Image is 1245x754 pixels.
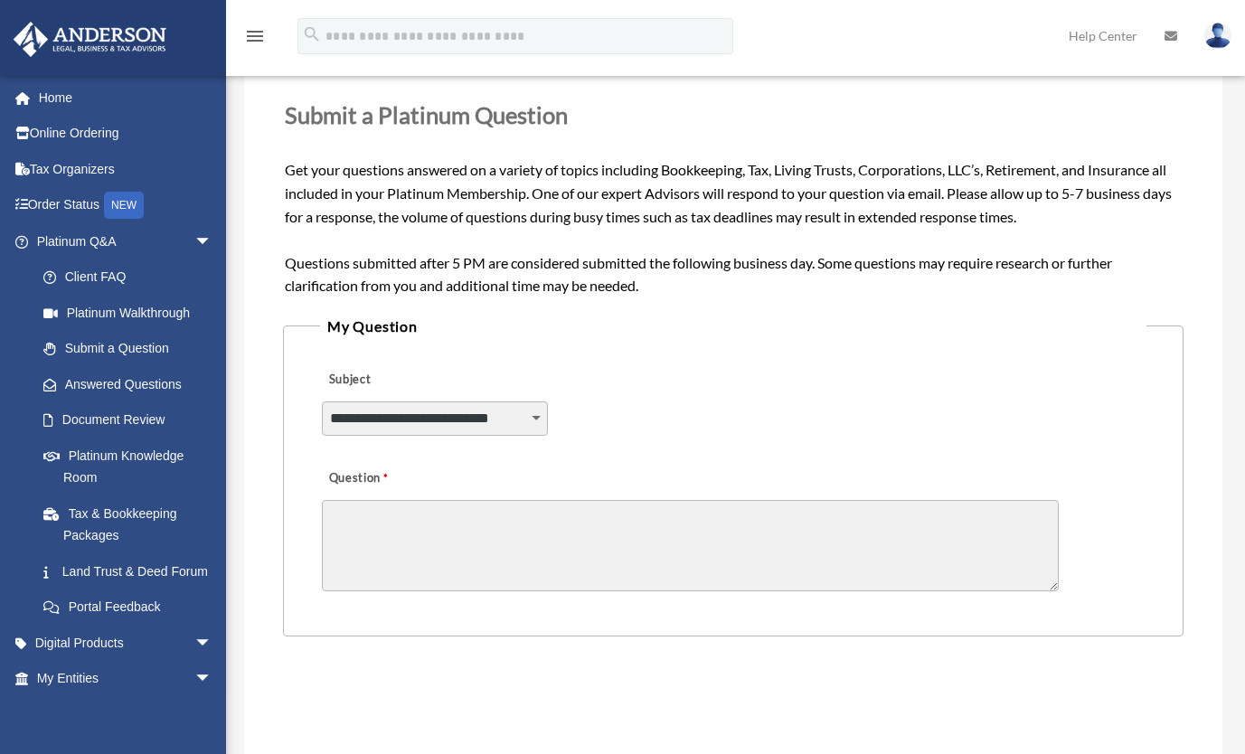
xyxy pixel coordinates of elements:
[25,259,240,296] a: Client FAQ
[25,589,240,626] a: Portal Feedback
[25,402,240,438] a: Document Review
[1204,23,1231,49] img: User Pic
[13,151,240,187] a: Tax Organizers
[104,192,144,219] div: NEW
[8,22,172,57] img: Anderson Advisors Platinum Portal
[194,625,231,662] span: arrow_drop_down
[25,295,240,331] a: Platinum Walkthrough
[13,80,240,116] a: Home
[13,116,240,152] a: Online Ordering
[25,553,240,589] a: Land Trust & Deed Forum
[322,467,462,492] label: Question
[244,25,266,47] i: menu
[25,495,240,553] a: Tax & Bookkeeping Packages
[244,32,266,47] a: menu
[25,331,231,367] a: Submit a Question
[25,438,240,495] a: Platinum Knowledge Room
[194,661,231,698] span: arrow_drop_down
[194,223,231,260] span: arrow_drop_down
[320,314,1146,339] legend: My Question
[13,187,240,224] a: Order StatusNEW
[322,367,494,392] label: Subject
[13,223,240,259] a: Platinum Q&Aarrow_drop_down
[13,661,240,697] a: My Entitiesarrow_drop_down
[25,366,240,402] a: Answered Questions
[302,24,322,44] i: search
[285,101,568,128] span: Submit a Platinum Question
[13,625,240,661] a: Digital Productsarrow_drop_down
